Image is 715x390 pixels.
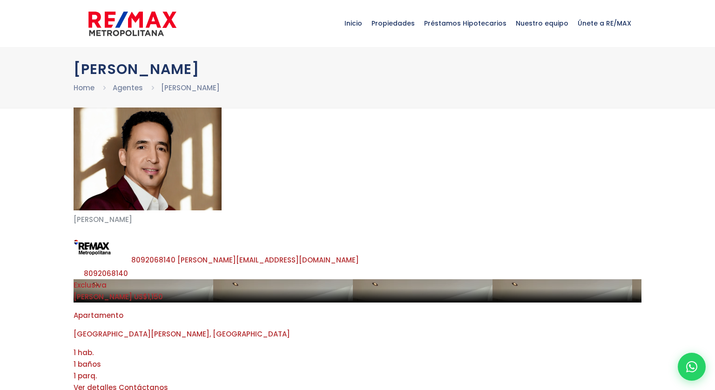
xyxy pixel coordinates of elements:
span: Exclusiva [74,280,107,290]
a: Icono Whatsapp8092068140 [74,269,128,278]
span: Nuestro equipo [511,9,573,37]
span: 1,150 [148,292,163,302]
img: remax-metropolitana-logo [88,10,176,38]
a: Agentes [113,83,143,93]
a: [PERSON_NAME][EMAIL_ADDRESS][DOMAIN_NAME] [177,255,359,265]
span: Únete a RE/MAX [573,9,636,37]
span: [PERSON_NAME] [74,292,132,302]
img: Leonardo Blanco [74,108,222,210]
span: Propiedades [367,9,419,37]
a: [PERSON_NAME] [161,83,220,93]
img: Icono Whatsapp [74,266,84,276]
span: [GEOGRAPHIC_DATA][PERSON_NAME], [GEOGRAPHIC_DATA] [74,329,290,339]
p: Apartamento [74,309,641,321]
a: Home [74,83,94,93]
span: Inicio [340,9,367,37]
span: Préstamos Hipotecarios [419,9,511,37]
img: Remax Metropolitana [74,232,129,262]
span: US$ [134,292,163,302]
span: 1 baños [74,359,101,369]
span: 1 hab. [74,348,94,357]
span: 1 parq. [74,371,97,381]
a: 8092068140 [131,255,175,265]
h1: [PERSON_NAME] [74,61,641,77]
p: [PERSON_NAME] [74,214,641,225]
